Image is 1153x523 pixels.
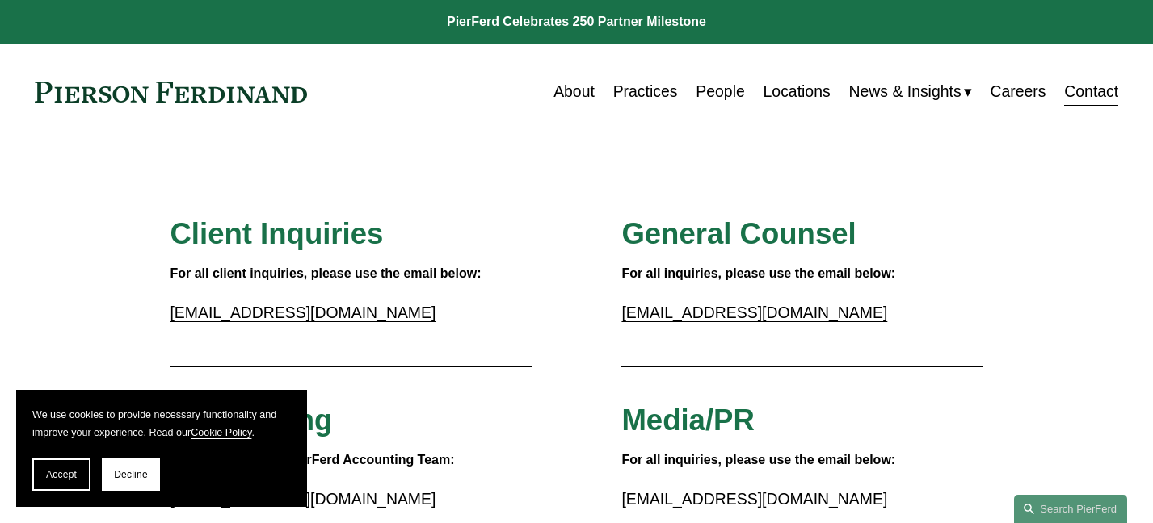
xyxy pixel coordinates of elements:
[1064,76,1118,107] a: Contact
[114,469,148,480] span: Decline
[621,404,754,437] span: Media/PR
[621,303,887,321] a: [EMAIL_ADDRESS][DOMAIN_NAME]
[1014,495,1127,523] a: Search this site
[102,458,160,491] button: Decline
[170,303,436,321] a: [EMAIL_ADDRESS][DOMAIN_NAME]
[32,458,90,491] button: Accept
[764,76,831,107] a: Locations
[170,266,481,280] strong: For all client inquiries, please use the email below:
[170,490,436,508] a: [EMAIL_ADDRESS][DOMAIN_NAME]
[170,453,454,467] strong: Please contact the PierFerd Accounting Team:
[613,76,678,107] a: Practices
[32,406,291,442] p: We use cookies to provide necessary functionality and improve your experience. Read our .
[990,76,1046,107] a: Careers
[170,217,383,250] span: Client Inquiries
[16,390,307,507] section: Cookie banner
[621,217,856,250] span: General Counsel
[621,266,895,280] strong: For all inquiries, please use the email below:
[696,76,744,107] a: People
[191,427,251,438] a: Cookie Policy
[621,453,895,467] strong: For all inquiries, please use the email below:
[46,469,77,480] span: Accept
[621,490,887,508] a: [EMAIL_ADDRESS][DOMAIN_NAME]
[848,77,961,106] span: News & Insights
[848,76,971,107] a: folder dropdown
[553,76,595,107] a: About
